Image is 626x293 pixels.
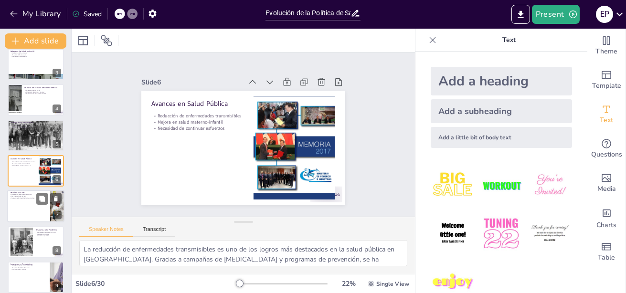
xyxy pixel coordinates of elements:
[53,246,61,255] div: 8
[596,5,613,24] button: E P
[11,54,61,56] p: Mejora de infraestructura
[75,33,91,48] div: Layout
[53,211,62,220] div: 7
[101,35,112,46] span: Position
[53,69,61,77] div: 3
[591,149,622,160] span: Questions
[265,6,350,20] input: Insertar título
[587,97,626,132] div: Add text boxes
[11,157,36,160] p: Avances en Salud Pública
[587,29,626,63] div: Change the overall theme
[79,226,133,237] button: Speaker Notes
[24,86,61,89] p: Impacto del Tratado de Libre Comercio
[528,211,572,256] img: 6.jpeg
[431,99,572,123] div: Add a subheading
[36,233,61,235] p: Cambios en políticas
[154,106,245,132] p: Necesidad de continuar esfuerzos
[75,279,236,288] div: Slide 6 / 30
[431,127,572,148] div: Add a little bit of body text
[8,84,64,115] div: 4
[72,10,102,19] div: Saved
[528,163,572,208] img: 3.jpeg
[53,175,61,184] div: 6
[79,240,407,266] textarea: La reducción de enfermedades transmisibles es uno de los logros más destacados en la salud públic...
[11,121,61,124] p: Sistema de Salud Universal
[36,193,48,205] button: Duplicate Slide
[587,166,626,200] div: Add images, graphics, shapes or video
[11,123,61,125] p: Acceso a servicios de salud
[159,81,251,109] p: Avances en Salud Pública
[587,235,626,269] div: Add a table
[11,165,36,167] p: Necesidad de continuar esfuerzos
[376,280,409,288] span: Single View
[7,6,65,21] button: My Library
[11,267,47,269] p: Mejora en la calidad de servicios
[596,220,616,230] span: Charts
[431,163,475,208] img: 1.jpeg
[10,196,47,198] p: Desigualdades en acceso
[8,49,64,80] div: 3
[511,5,530,24] button: Export to PowerPoint
[8,262,64,293] div: 9
[11,263,47,266] p: Innovaciones Tecnológicas
[600,115,613,126] span: Text
[53,105,61,113] div: 4
[595,46,617,57] span: Theme
[133,226,176,237] button: Transcript
[11,126,61,128] p: Críticas a la sostenibilidad
[8,120,64,151] div: 5
[10,194,47,196] p: Aumento de enfermedades crónicas
[11,161,36,163] p: Reducción de enfermedades transmisibles
[24,91,61,93] p: Adaptación de políticas de salud
[157,94,248,119] p: Reducción de enfermedades transmisibles
[36,231,61,233] p: Debilidades del sistema de salud
[50,193,62,205] button: Delete Slide
[24,93,61,95] p: Desafíos en acceso a medicamentos
[5,33,66,49] button: Add slide
[10,198,47,199] p: Carga de enfermedades no transmisibles
[597,184,616,194] span: Media
[587,132,626,166] div: Get real-time input from your audience
[8,155,64,187] div: 6
[11,163,36,165] p: Mejora en salud materno-infantil
[36,228,61,231] p: Respuesta a la Pandemia
[53,282,61,290] div: 9
[592,81,621,91] span: Template
[10,191,47,194] p: Desafíos Actuales
[53,140,61,148] div: 5
[431,211,475,256] img: 4.jpeg
[11,50,61,53] p: Reformas de Salud en los 80
[587,200,626,235] div: Add charts and graphs
[11,125,61,127] p: Desigualdades en implementación
[598,252,615,263] span: Table
[11,52,61,54] p: Ampliación de la cobertura
[596,6,613,23] div: E P
[532,5,580,24] button: Present
[8,226,64,258] div: 8
[154,58,254,87] div: Slide 6
[479,211,523,256] img: 5.jpeg
[11,265,47,267] p: Transformación de la atención médica
[36,235,61,237] p: Lecciones aprendidas
[431,67,572,95] div: Add a heading
[11,269,47,271] p: Acceso en áreas remotas
[440,29,578,52] p: Text
[479,163,523,208] img: 2.jpeg
[24,90,61,92] p: Repercusiones del TLCAN
[11,56,61,58] p: Desafíos en financiamiento
[156,100,247,126] p: Mejora en salud materno-infantil
[337,279,360,288] div: 22 %
[587,63,626,97] div: Add ready made slides
[7,190,64,223] div: 7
